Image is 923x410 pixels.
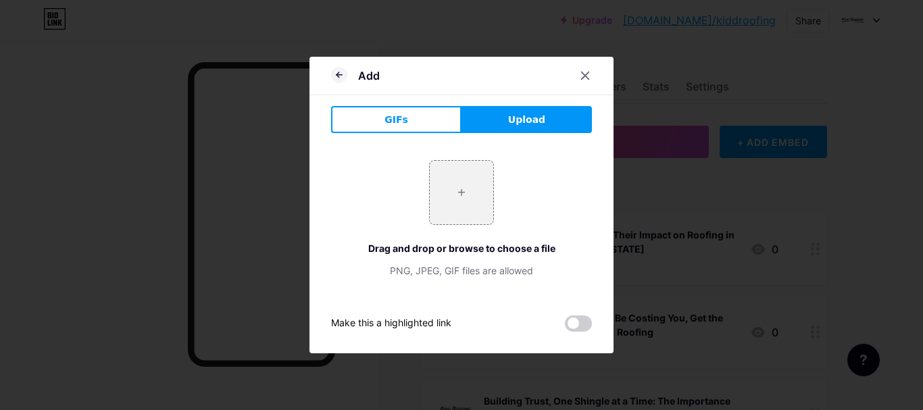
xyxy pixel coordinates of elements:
button: Upload [461,106,592,133]
div: Drag and drop or browse to choose a file [331,241,592,255]
span: GIFs [384,113,408,127]
button: GIFs [331,106,461,133]
div: Make this a highlighted link [331,315,451,332]
span: Upload [508,113,545,127]
div: Add [358,68,380,84]
div: PNG, JPEG, GIF files are allowed [331,263,592,278]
